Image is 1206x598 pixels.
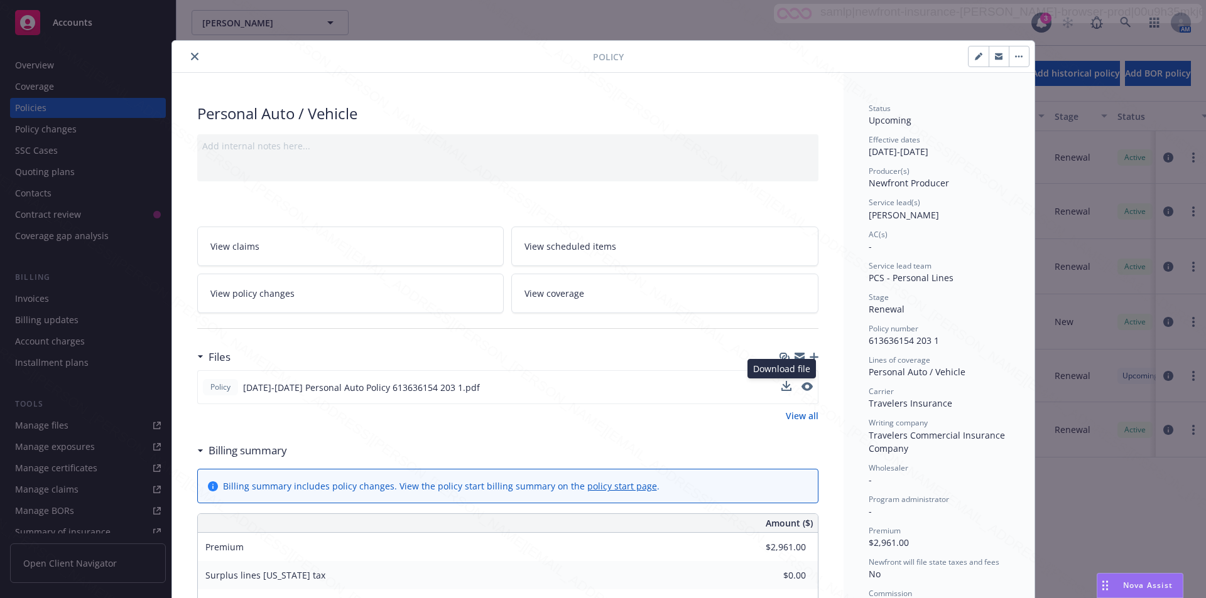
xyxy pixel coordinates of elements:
[524,240,616,253] span: View scheduled items
[732,566,813,585] input: 0.00
[209,442,287,459] h3: Billing summary
[869,292,889,302] span: Stage
[869,323,918,334] span: Policy number
[747,359,816,378] div: Download file
[869,494,949,505] span: Program administrator
[732,538,813,557] input: 0.00
[869,429,1008,454] span: Travelers Commercial Insurance Company
[869,177,949,189] span: Newfront Producer
[202,139,813,152] div: Add internal notes here...
[243,381,480,394] span: [DATE]-[DATE] Personal Auto Policy 613636154 203 1.pdf
[869,474,872,486] span: -
[587,480,657,492] a: policy start page
[869,114,911,126] span: Upcoming
[869,397,952,409] span: Travelers Insurance
[869,334,939,346] span: 613636154 203 1
[869,272,953,284] span: PCS - Personal Lines
[869,240,872,252] span: -
[205,541,244,553] span: Premium
[786,409,818,422] a: View all
[869,134,1009,158] div: [DATE] - [DATE]
[869,229,888,240] span: AC(s)
[197,274,504,313] a: View policy changes
[1097,573,1183,598] button: Nova Assist
[187,49,202,64] button: close
[209,349,231,365] h3: Files
[869,166,910,176] span: Producer(s)
[511,274,818,313] a: View coverage
[869,525,901,536] span: Premium
[593,50,624,63] span: Policy
[869,134,920,145] span: Effective dates
[781,381,791,391] button: download file
[869,197,920,208] span: Service lead(s)
[869,417,928,428] span: Writing company
[197,103,818,124] div: Personal Auto / Vehicle
[869,537,909,548] span: $2,961.00
[197,227,504,266] a: View claims
[869,209,939,221] span: [PERSON_NAME]
[869,462,908,473] span: Wholesaler
[208,382,233,393] span: Policy
[869,557,999,567] span: Newfront will file state taxes and fees
[869,366,965,378] span: Personal Auto / Vehicle
[869,103,891,114] span: Status
[524,287,584,300] span: View coverage
[1097,574,1113,597] div: Drag to move
[197,349,231,365] div: Files
[869,568,881,580] span: No
[869,303,905,315] span: Renewal
[781,381,791,394] button: download file
[205,569,325,581] span: Surplus lines [US_STATE] tax
[801,382,813,391] button: preview file
[197,442,287,459] div: Billing summary
[869,505,872,517] span: -
[210,287,295,300] span: View policy changes
[801,381,813,394] button: preview file
[1123,580,1173,590] span: Nova Assist
[511,227,818,266] a: View scheduled items
[869,386,894,397] span: Carrier
[766,516,813,530] span: Amount ($)
[210,240,259,253] span: View claims
[869,260,932,271] span: Service lead team
[223,479,660,493] div: Billing summary includes policy changes. View the policy start billing summary on the .
[869,355,930,365] span: Lines of coverage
